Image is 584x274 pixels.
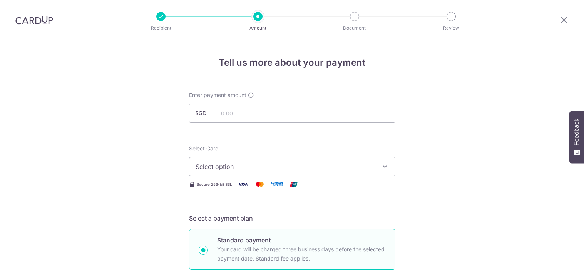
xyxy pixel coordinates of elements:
[235,179,251,189] img: Visa
[189,157,395,176] button: Select option
[189,104,395,123] input: 0.00
[569,111,584,163] button: Feedback - Show survey
[189,145,219,152] span: translation missing: en.payables.payment_networks.credit_card.summary.labels.select_card
[15,15,53,25] img: CardUp
[197,181,232,187] span: Secure 256-bit SSL
[535,251,576,270] iframe: Opens a widget where you can find more information
[229,24,286,32] p: Amount
[189,214,395,223] h5: Select a payment plan
[132,24,189,32] p: Recipient
[573,119,580,145] span: Feedback
[252,179,268,189] img: Mastercard
[189,91,246,99] span: Enter payment amount
[217,245,386,263] p: Your card will be charged three business days before the selected payment date. Standard fee appl...
[269,179,284,189] img: American Express
[189,56,395,70] h4: Tell us more about your payment
[326,24,383,32] p: Document
[196,162,375,171] span: Select option
[423,24,480,32] p: Review
[217,236,386,245] p: Standard payment
[286,179,301,189] img: Union Pay
[195,109,215,117] span: SGD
